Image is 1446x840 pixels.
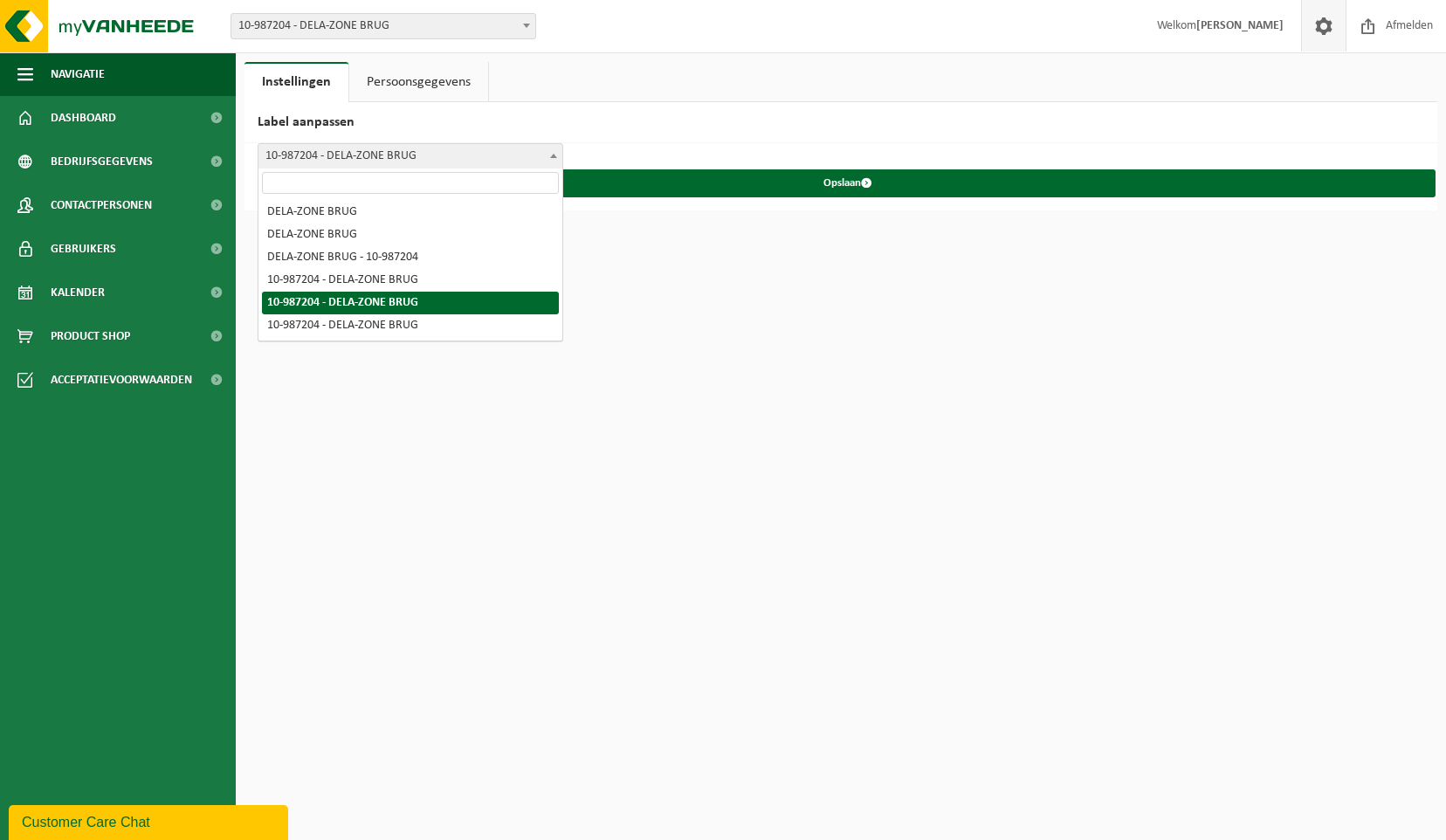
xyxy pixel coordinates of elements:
[9,802,292,840] iframe: chat widget
[51,358,192,402] span: Acceptatievoorwaarden
[231,14,535,38] span: 10-987204 - DELA-ZONE BRUG
[244,62,348,102] a: Instellingen
[1196,19,1284,32] strong: [PERSON_NAME]
[51,271,105,314] span: Kalender
[51,96,116,140] span: Dashboard
[258,143,563,169] span: 10-987204 - DELA-ZONE BRUG
[259,169,1436,197] button: Opslaan
[262,314,559,337] li: 10-987204 - DELA-ZONE BRUG
[51,227,116,271] span: Gebruikers
[231,13,536,39] span: 10-987204 - DELA-ZONE BRUG
[262,224,559,246] li: DELA-ZONE BRUG
[262,269,559,292] li: 10-987204 - DELA-ZONE BRUG
[262,201,559,224] li: DELA-ZONE BRUG
[258,144,562,169] span: 10-987204 - DELA-ZONE BRUG
[349,62,488,102] a: Persoonsgegevens
[51,314,130,358] span: Product Shop
[51,52,105,96] span: Navigatie
[51,183,152,227] span: Contactpersonen
[262,292,559,314] li: 10-987204 - DELA-ZONE BRUG
[262,246,559,269] li: DELA-ZONE BRUG - 10-987204
[244,102,1437,143] h2: Label aanpassen
[51,140,153,183] span: Bedrijfsgegevens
